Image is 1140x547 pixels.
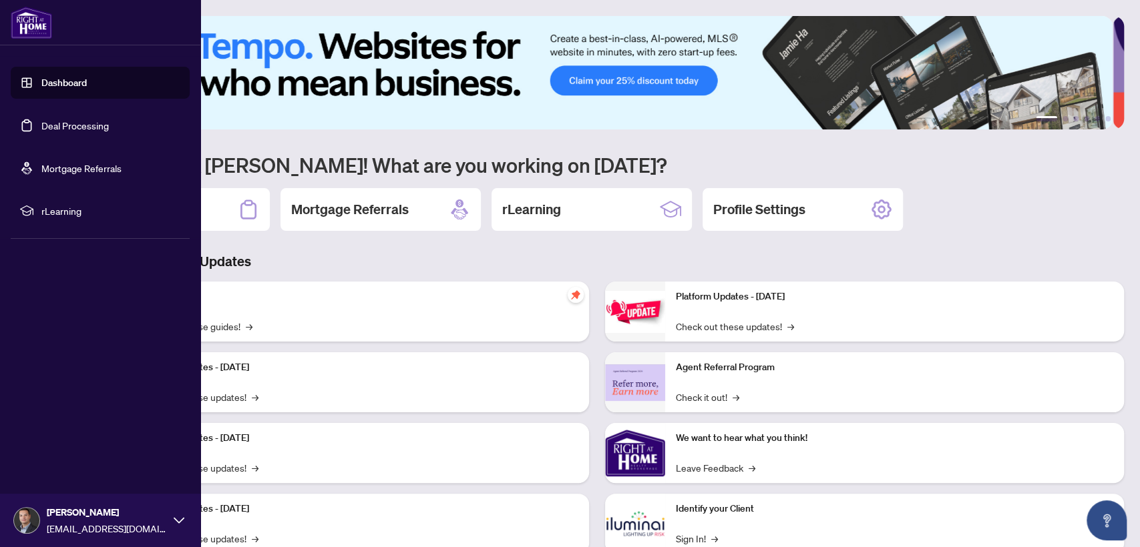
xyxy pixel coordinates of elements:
p: Self-Help [140,290,578,304]
img: We want to hear what you think! [605,423,665,483]
span: → [252,531,258,546]
a: Mortgage Referrals [41,162,122,174]
button: 5 [1095,116,1100,121]
img: Slide 0 [69,16,1113,129]
p: Platform Updates - [DATE] [140,360,578,375]
p: Identify your Client [676,502,1114,516]
p: Platform Updates - [DATE] [140,502,578,516]
h3: Brokerage & Industry Updates [69,252,1124,271]
button: 4 [1084,116,1089,121]
a: Dashboard [41,77,87,89]
button: 1 [1036,116,1057,121]
span: → [711,531,718,546]
span: → [733,390,739,404]
h2: rLearning [502,200,561,219]
span: → [252,460,258,475]
button: 3 [1073,116,1079,121]
h1: Welcome back [PERSON_NAME]! What are you working on [DATE]? [69,152,1124,177]
h2: Mortgage Referrals [291,200,409,219]
button: 6 [1105,116,1111,121]
a: Check it out!→ [676,390,739,404]
a: Sign In!→ [676,531,718,546]
p: We want to hear what you think! [676,431,1114,446]
span: → [246,319,252,334]
span: → [787,319,794,334]
span: [PERSON_NAME] [47,505,167,520]
span: → [749,460,755,475]
a: Deal Processing [41,119,109,131]
span: pushpin [568,287,584,303]
img: Profile Icon [14,508,39,533]
p: Platform Updates - [DATE] [676,290,1114,304]
a: Check out these updates!→ [676,319,794,334]
span: rLearning [41,203,180,218]
img: Platform Updates - June 23, 2025 [605,291,665,333]
span: [EMAIL_ADDRESS][DOMAIN_NAME] [47,521,167,536]
p: Platform Updates - [DATE] [140,431,578,446]
button: 2 [1063,116,1068,121]
button: Open asap [1087,500,1127,540]
a: Leave Feedback→ [676,460,755,475]
img: Agent Referral Program [605,364,665,401]
img: logo [11,7,52,39]
span: → [252,390,258,404]
p: Agent Referral Program [676,360,1114,375]
h2: Profile Settings [713,200,805,219]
